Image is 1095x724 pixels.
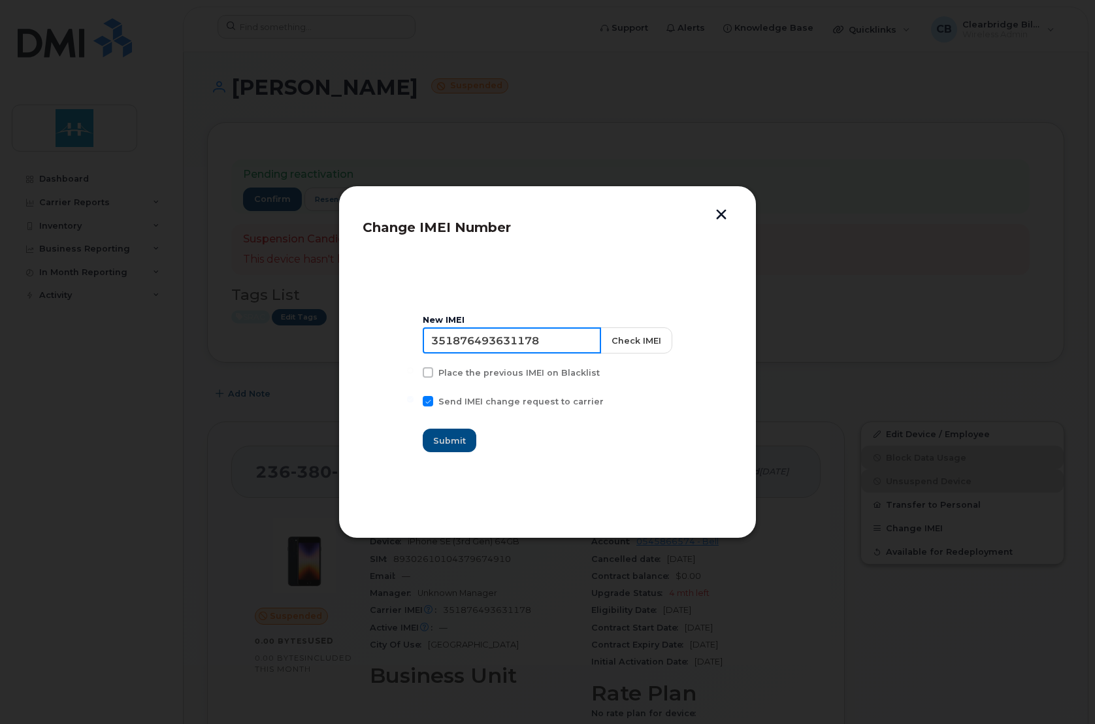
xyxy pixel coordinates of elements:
[423,429,476,452] button: Submit
[407,367,414,374] input: Place the previous IMEI on Blacklist
[433,435,466,447] span: Submit
[438,368,600,378] span: Place the previous IMEI on Blacklist
[407,396,414,403] input: Send IMEI change request to carrier
[438,397,604,406] span: Send IMEI change request to carrier
[600,327,672,354] button: Check IMEI
[363,220,511,235] span: Change IMEI Number
[423,315,672,325] div: New IMEI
